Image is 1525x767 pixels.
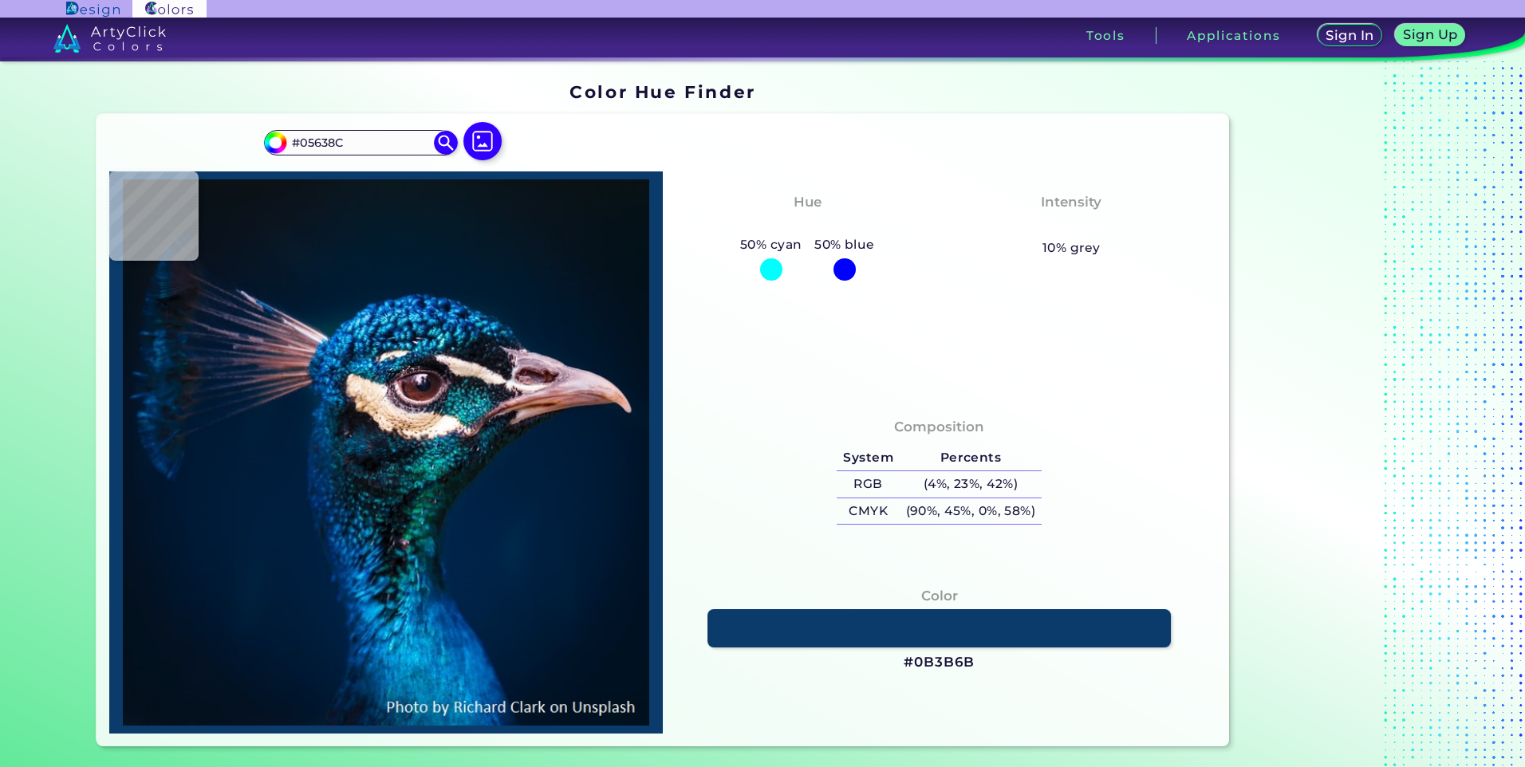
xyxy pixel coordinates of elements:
h5: Sign Up [1405,29,1455,41]
h1: Color Hue Finder [569,80,755,104]
h4: Color [921,584,958,608]
input: type color.. [286,132,435,153]
a: Sign In [1321,26,1379,45]
h3: Tools [1086,29,1125,41]
h3: Moderate [1029,216,1113,235]
h5: Percents [900,445,1042,471]
h5: System [837,445,899,471]
img: ArtyClick Design logo [66,2,120,17]
h3: Applications [1187,29,1280,41]
h5: RGB [837,471,899,498]
h4: Intensity [1041,191,1101,214]
h4: Composition [894,415,984,439]
h5: (90%, 45%, 0%, 58%) [900,498,1042,525]
a: Sign Up [1399,26,1462,45]
h5: 10% grey [1042,238,1101,258]
img: img_pavlin.jpg [117,179,655,726]
img: icon search [434,131,458,155]
img: logo_artyclick_colors_white.svg [53,24,166,53]
h3: #0B3B6B [904,653,975,672]
h5: Sign In [1328,29,1371,41]
h5: (4%, 23%, 42%) [900,471,1042,498]
h5: 50% blue [808,234,881,255]
h4: Hue [794,191,822,214]
h5: 50% cyan [734,234,808,255]
h3: Cyan-Blue [762,216,853,235]
h5: CMYK [837,498,899,525]
img: icon picture [463,122,502,160]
